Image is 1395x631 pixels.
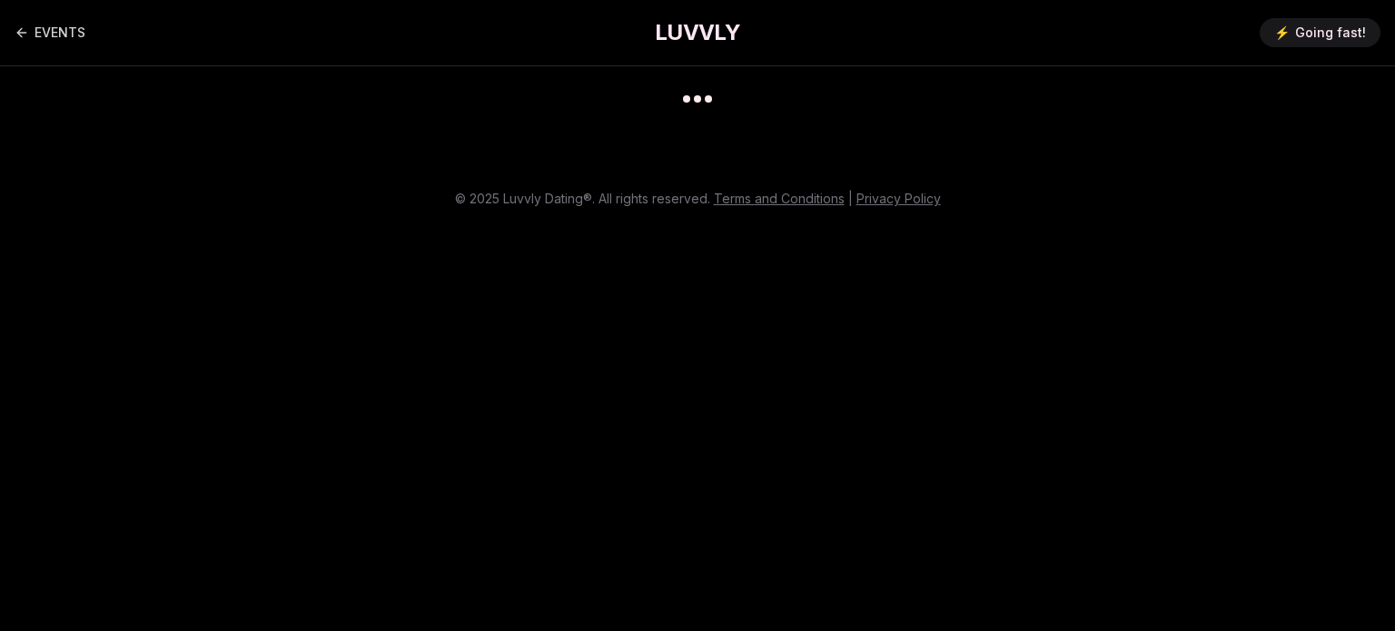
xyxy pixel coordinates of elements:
a: Back to events [15,15,85,51]
a: Terms and Conditions [714,191,845,206]
span: ⚡️ [1274,24,1290,42]
span: | [848,191,853,206]
a: Privacy Policy [856,191,941,206]
span: Going fast! [1295,24,1366,42]
a: LUVVLY [655,18,740,47]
